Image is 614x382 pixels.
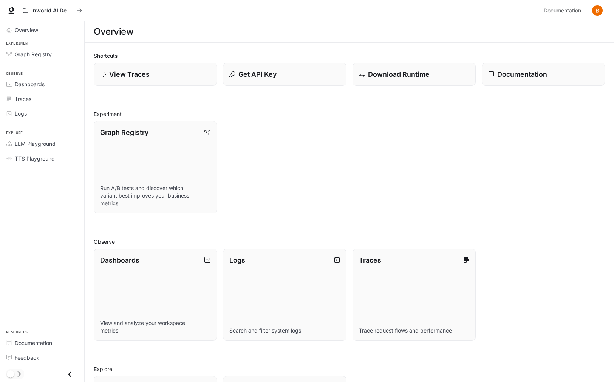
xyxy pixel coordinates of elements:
span: Overview [15,26,38,34]
a: Graph Registry [3,48,81,61]
a: Traces [3,92,81,105]
p: Traces [359,255,381,265]
a: Dashboards [3,77,81,91]
a: Overview [3,23,81,37]
a: Documentation [482,63,605,86]
span: Traces [15,95,31,103]
p: Search and filter system logs [229,327,340,334]
a: Feedback [3,351,81,364]
button: Get API Key [223,63,346,86]
a: Documentation [541,3,587,18]
img: User avatar [592,5,603,16]
p: Download Runtime [368,69,430,79]
a: TTS Playground [3,152,81,165]
span: Feedback [15,354,39,362]
p: Dashboards [100,255,139,265]
a: View Traces [94,63,217,86]
p: Run A/B tests and discover which variant best improves your business metrics [100,184,210,207]
a: Logs [3,107,81,120]
p: Documentation [497,69,547,79]
p: Get API Key [238,69,277,79]
p: Trace request flows and performance [359,327,469,334]
a: LLM Playground [3,137,81,150]
span: Documentation [15,339,52,347]
p: View and analyze your workspace metrics [100,319,210,334]
a: DashboardsView and analyze your workspace metrics [94,249,217,341]
span: Documentation [544,6,581,15]
p: Inworld AI Demos [31,8,74,14]
h2: Shortcuts [94,52,605,60]
a: Download Runtime [353,63,476,86]
button: User avatar [590,3,605,18]
h1: Overview [94,24,133,39]
h2: Explore [94,365,605,373]
a: TracesTrace request flows and performance [353,249,476,341]
p: View Traces [109,69,150,79]
a: Documentation [3,336,81,350]
h2: Experiment [94,110,605,118]
p: Logs [229,255,245,265]
h2: Observe [94,238,605,246]
button: All workspaces [20,3,85,18]
span: Dashboards [15,80,45,88]
span: TTS Playground [15,155,55,162]
a: Graph RegistryRun A/B tests and discover which variant best improves your business metrics [94,121,217,213]
span: Graph Registry [15,50,52,58]
span: Logs [15,110,27,118]
span: LLM Playground [15,140,56,148]
span: Dark mode toggle [7,370,14,378]
button: Close drawer [61,367,78,382]
p: Graph Registry [100,127,148,138]
a: LogsSearch and filter system logs [223,249,346,341]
